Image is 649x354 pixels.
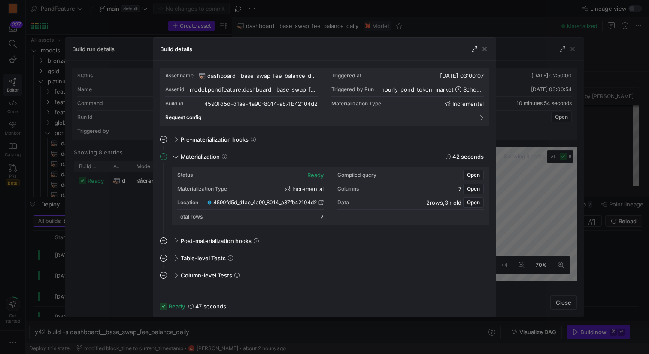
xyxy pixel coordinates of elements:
[320,213,324,220] div: 2
[165,101,184,107] div: Build id
[181,272,232,279] span: Column-level Tests
[177,186,227,192] div: Materialization Type
[381,86,454,93] span: hourly_pond_token_market
[467,200,480,206] span: Open
[467,172,480,178] span: Open
[379,85,484,94] button: hourly_pond_token_marketScheduler
[177,200,198,206] div: Location
[331,73,361,79] div: Triggered at
[204,100,318,107] div: 4590fd5d-d1ae-4a90-8014-a87fb42104d2
[160,251,489,265] mat-expansion-panel-header: Table-level Tests
[207,72,318,79] span: dashboard__base_swap_fee_balance_daily
[181,255,226,262] span: Table-level Tests
[426,199,461,206] div: ,
[195,303,226,310] y42-duration: 47 seconds
[445,199,461,206] span: 3h old
[458,185,461,192] span: 7
[463,86,482,93] span: Scheduler
[160,268,489,282] mat-expansion-panel-header: Column-level Tests
[181,237,252,244] span: Post-materialization hooks
[307,172,324,179] div: ready
[463,184,484,194] button: Open
[331,86,374,92] div: Triggered by Run
[181,136,249,143] span: Pre-materialization hooks
[165,114,473,120] mat-panel-title: Request config
[292,185,324,192] span: incremental
[463,170,484,180] button: Open
[160,132,489,146] mat-expansion-panel-header: Pre-materialization hooks
[337,186,359,192] div: Columns
[331,101,381,107] span: Materialization Type
[190,86,318,93] div: model.pondfeature.dashboard__base_swap_fee_balance_daily
[165,111,484,124] mat-expansion-panel-header: Request config
[452,100,484,107] span: incremental
[160,46,192,52] h3: Build details
[165,73,194,79] div: Asset name
[213,200,317,206] span: 4590fd5d_d1ae_4a90_8014_a87fb42104d2
[207,200,324,206] a: 4590fd5d_d1ae_4a90_8014_a87fb42104d2
[160,150,489,163] mat-expansion-panel-header: Materialization42 seconds
[337,200,349,206] div: Data
[181,153,220,160] span: Materialization
[169,303,185,310] span: ready
[463,197,484,208] button: Open
[337,172,376,178] div: Compiled query
[426,199,443,206] span: 2 rows
[440,72,484,79] span: [DATE] 03:00:07
[452,153,484,160] y42-duration: 42 seconds
[165,86,185,92] div: Asset id
[467,186,480,192] span: Open
[160,167,489,234] div: Materialization42 seconds
[177,214,203,220] div: Total rows
[160,234,489,248] mat-expansion-panel-header: Post-materialization hooks
[177,172,193,178] div: Status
